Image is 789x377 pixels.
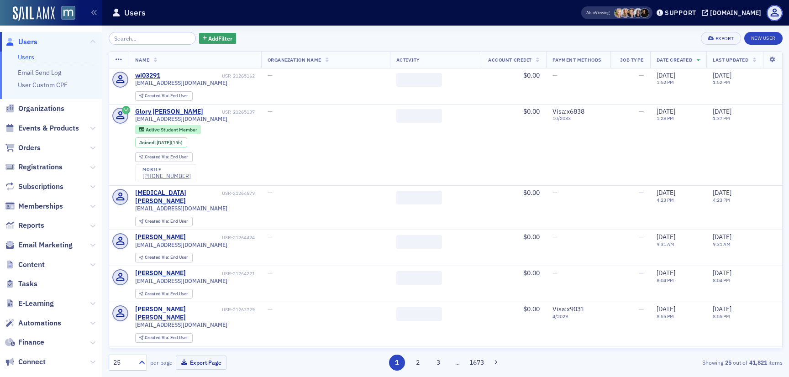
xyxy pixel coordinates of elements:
span: ‌ [396,271,442,285]
div: (15h) [157,140,183,146]
span: $0.00 [523,71,540,79]
span: [DATE] [713,71,731,79]
span: — [268,188,273,197]
span: Activity [396,57,420,63]
span: — [639,188,644,197]
time: 8:04 PM [713,277,730,283]
time: 4:23 PM [657,197,674,203]
span: Student Member [161,126,197,133]
span: Reports [18,220,44,230]
time: 4:23 PM [713,197,730,203]
div: Created Via: End User [135,217,193,226]
span: ‌ [396,73,442,87]
span: ‌ [396,191,442,204]
div: [PERSON_NAME] [135,233,186,241]
span: $0.00 [523,233,540,241]
span: Tasks [18,279,37,289]
button: Export Page [176,356,226,370]
span: Emily Trott [621,8,630,18]
div: USR-21265137 [205,109,255,115]
span: Created Via : [145,218,170,224]
span: Active [146,126,161,133]
a: Active Student Member [139,126,197,132]
a: Connect [5,357,46,367]
input: Search… [109,32,196,45]
span: [DATE] [713,107,731,115]
div: USR-21264221 [187,271,255,277]
span: — [552,269,558,277]
a: [MEDICAL_DATA][PERSON_NAME] [135,189,221,205]
span: $0.00 [523,188,540,197]
div: Created Via: End User [135,253,193,262]
span: … [451,358,464,367]
a: Email Send Log [18,68,61,77]
div: End User [145,255,188,260]
span: Created Via : [145,291,170,297]
span: Users [18,37,37,47]
a: E-Learning [5,298,54,309]
span: ‌ [396,307,442,321]
a: [PHONE_NUMBER] [142,173,191,179]
span: [EMAIL_ADDRESS][DOMAIN_NAME] [135,278,227,284]
span: — [268,71,273,79]
span: — [639,233,644,241]
div: USR-21264424 [187,235,255,241]
span: — [268,233,273,241]
span: Finance [18,337,44,347]
img: SailAMX [13,6,55,21]
img: SailAMX [61,6,75,20]
span: — [639,305,644,313]
div: Joined: 2025-08-11 00:00:00 [135,137,187,147]
button: Export [701,32,741,45]
span: Registrations [18,162,63,172]
span: [EMAIL_ADDRESS][DOMAIN_NAME] [135,205,227,212]
span: [EMAIL_ADDRESS][DOMAIN_NAME] [135,79,227,86]
span: Payment Methods [552,57,601,63]
div: Also [586,10,595,16]
span: ‌ [396,109,442,123]
span: 10 / 2033 [552,115,604,121]
label: per page [150,358,173,367]
span: Kelly Brown [633,8,643,18]
span: ‌ [396,235,442,249]
div: mobile [142,167,191,173]
span: Subscriptions [18,182,63,192]
span: [DATE] [657,107,675,115]
span: [DATE] [657,71,675,79]
div: End User [145,335,188,340]
span: Last Updated [713,57,748,63]
button: 3 [431,355,447,371]
span: Date Created [657,57,692,63]
span: [DATE] [713,305,731,313]
span: Michelle Brown [627,8,636,18]
a: Content [5,260,45,270]
span: [DATE] [657,233,675,241]
a: Subscriptions [5,182,63,192]
span: Profile [767,5,783,21]
a: Finance [5,337,44,347]
span: Email Marketing [18,240,73,250]
div: End User [145,155,188,160]
span: Created Via : [145,154,170,160]
span: $0.00 [523,305,540,313]
a: Email Marketing [5,240,73,250]
a: Glory [PERSON_NAME] [135,108,203,116]
div: [DOMAIN_NAME] [710,9,761,17]
span: Rebekah Olson [614,8,624,18]
h1: Users [124,7,146,18]
a: Reports [5,220,44,230]
a: Automations [5,318,61,328]
button: AddFilter [199,33,237,44]
time: 9:31 AM [713,241,731,247]
span: — [552,233,558,241]
a: [PERSON_NAME] [135,269,186,278]
span: Events & Products [18,123,79,133]
span: [EMAIL_ADDRESS][DOMAIN_NAME] [135,241,227,248]
span: Joined : [139,140,157,146]
span: Add Filter [208,34,232,42]
div: Created Via: End User [135,333,193,343]
span: [DATE] [713,233,731,241]
button: 1 [389,355,405,371]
